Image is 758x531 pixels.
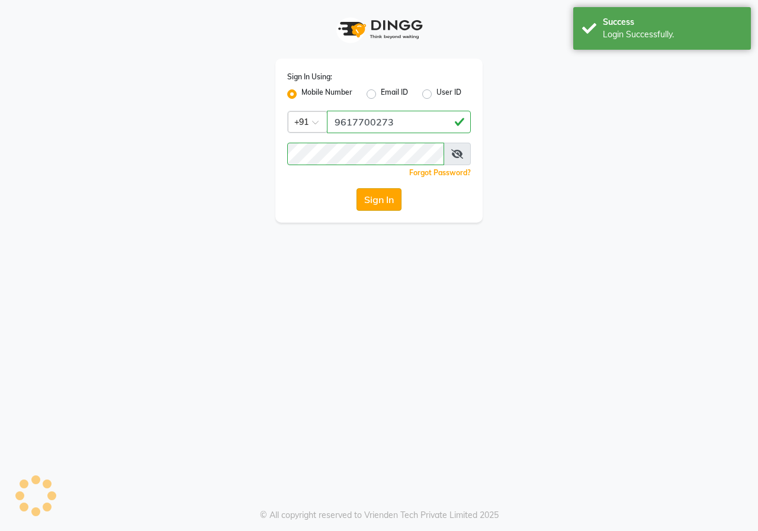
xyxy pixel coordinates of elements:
label: Mobile Number [301,87,352,101]
input: Username [287,143,444,165]
div: Success [603,16,742,28]
input: Username [327,111,471,133]
button: Sign In [356,188,402,211]
label: Email ID [381,87,408,101]
a: Forgot Password? [409,168,471,177]
div: Login Successfully. [603,28,742,41]
img: logo1.svg [332,12,426,47]
label: Sign In Using: [287,72,332,82]
label: User ID [436,87,461,101]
